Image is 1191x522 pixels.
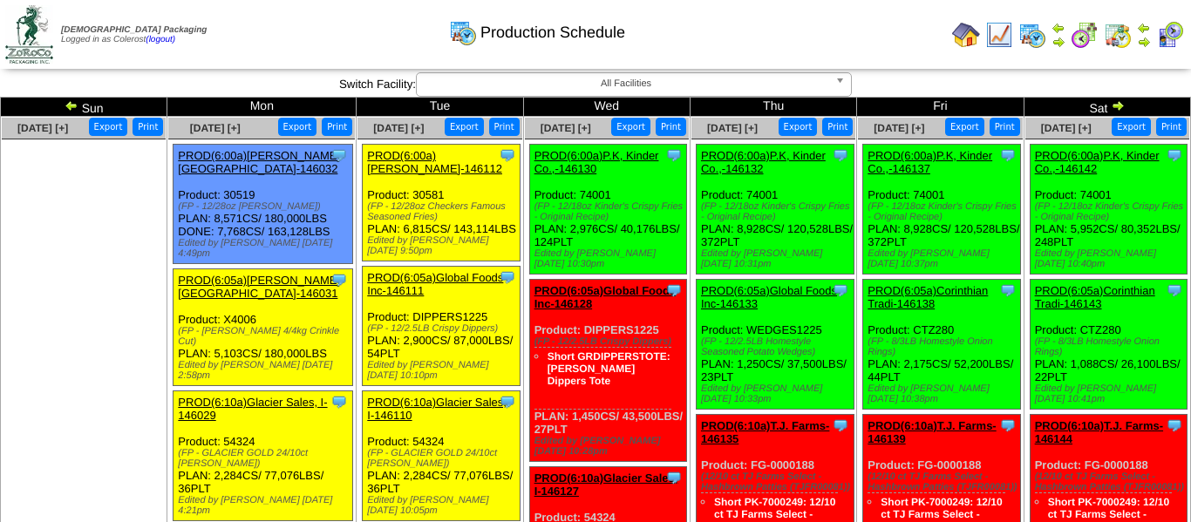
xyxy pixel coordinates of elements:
[832,146,849,164] img: Tooltip
[499,146,516,164] img: Tooltip
[61,25,207,44] span: Logged in as Colerost
[178,238,351,259] div: Edited by [PERSON_NAME] [DATE] 4:49pm
[701,149,826,175] a: PROD(6:00a)P.K, Kinder Co.,-146132
[529,145,687,275] div: Product: 74001 PLAN: 2,976CS / 40,176LBS / 124PLT
[832,417,849,434] img: Tooltip
[178,396,327,422] a: PROD(6:10a)Glacier Sales, I-146029
[1111,98,1125,112] img: arrowright.gif
[367,323,520,334] div: (FP - 12/2.5LB Crispy Dippers)
[449,18,477,46] img: calendarprod.gif
[5,5,53,64] img: zoroco-logo-small.webp
[424,73,828,94] span: All Facilities
[523,98,690,117] td: Wed
[178,201,351,212] div: (FP - 12/28oz [PERSON_NAME])
[489,118,520,136] button: Print
[89,118,128,136] button: Export
[1024,98,1190,117] td: Sat
[696,145,854,275] div: Product: 74001 PLAN: 8,928CS / 120,528LBS / 372PLT
[1166,281,1183,299] img: Tooltip
[1035,248,1188,269] div: Edited by [PERSON_NAME] [DATE] 10:40pm
[367,495,520,516] div: Edited by [PERSON_NAME] [DATE] 10:05pm
[367,149,502,175] a: PROD(6:00a)[PERSON_NAME]-146112
[534,149,659,175] a: PROD(6:00a)P.K, Kinder Co.,-146130
[665,146,683,164] img: Tooltip
[1156,21,1184,49] img: calendarcustomer.gif
[61,25,207,35] span: [DEMOGRAPHIC_DATA] Packaging
[1035,471,1188,492] div: (12/10 ct TJ Farms Select - Hashbrown Patties (TJFR00081))
[529,280,687,462] div: Product: DIPPERS1225 PLAN: 1,450CS / 43,500LBS / 27PLT
[65,98,78,112] img: arrowleft.gif
[367,235,520,256] div: Edited by [PERSON_NAME] [DATE] 9:50pm
[945,118,984,136] button: Export
[534,471,678,498] a: PROD(6:10a)Glacier Sales, I-146127
[174,145,352,264] div: Product: 30519 PLAN: 8,571CS / 180,000LBS DONE: 7,768CS / 163,128LBS
[480,24,625,42] span: Production Schedule
[367,271,503,297] a: PROD(6:05a)Global Foods Inc-146111
[863,280,1021,410] div: Product: CTZ280 PLAN: 2,175CS / 52,200LBS / 44PLT
[665,281,683,299] img: Tooltip
[534,336,687,347] div: (FP - 12/2.5LB Crispy Dippers)
[363,391,521,521] div: Product: 54324 PLAN: 2,284CS / 77,076LBS / 36PLT
[178,326,351,347] div: (FP - [PERSON_NAME] 4/4kg Crinkle Cut)
[822,118,853,136] button: Print
[17,122,68,134] span: [DATE] [+]
[868,383,1020,404] div: Edited by [PERSON_NAME] [DATE] 10:38pm
[330,146,348,164] img: Tooltip
[1030,145,1188,275] div: Product: 74001 PLAN: 5,952CS / 80,352LBS / 248PLT
[1071,21,1099,49] img: calendarblend.gif
[1041,122,1092,134] span: [DATE] [+]
[1104,21,1132,49] img: calendarinout.gif
[541,122,591,134] a: [DATE] [+]
[133,118,163,136] button: Print
[863,145,1021,275] div: Product: 74001 PLAN: 8,928CS / 120,528LBS / 372PLT
[363,267,521,386] div: Product: DIPPERS1225 PLAN: 2,900CS / 87,000LBS / 54PLT
[363,145,521,261] div: Product: 30581 PLAN: 6,815CS / 143,114LBS
[1051,35,1065,49] img: arrowright.gif
[779,118,818,136] button: Export
[178,360,351,381] div: Edited by [PERSON_NAME] [DATE] 2:58pm
[701,248,854,269] div: Edited by [PERSON_NAME] [DATE] 10:31pm
[952,21,980,49] img: home.gif
[701,471,854,492] div: (12/10 ct TJ Farms Select - Hashbrown Patties (TJFR00081))
[499,393,516,410] img: Tooltip
[1166,146,1183,164] img: Tooltip
[999,146,1017,164] img: Tooltip
[190,122,241,134] a: [DATE] [+]
[701,201,854,222] div: (FP - 12/18oz Kinder's Crispy Fries - Original Recipe)
[701,383,854,404] div: Edited by [PERSON_NAME] [DATE] 10:33pm
[178,274,340,300] a: PROD(6:05a)[PERSON_NAME][GEOGRAPHIC_DATA]-146031
[330,393,348,410] img: Tooltip
[1137,21,1151,35] img: arrowleft.gif
[445,118,484,136] button: Export
[999,417,1017,434] img: Tooltip
[1166,417,1183,434] img: Tooltip
[874,122,924,134] a: [DATE] [+]
[367,201,520,222] div: (FP - 12/28oz Checkers Famous Seasoned Fries)
[868,336,1020,357] div: (FP - 8/3LB Homestyle Onion Rings)
[696,280,854,410] div: Product: WEDGES1225 PLAN: 1,250CS / 37,500LBS / 23PLT
[1051,21,1065,35] img: arrowleft.gif
[534,248,687,269] div: Edited by [PERSON_NAME] [DATE] 10:30pm
[656,118,686,136] button: Print
[701,284,837,310] a: PROD(6:05a)Global Foods Inc-146133
[278,118,317,136] button: Export
[373,122,424,134] a: [DATE] [+]
[367,360,520,381] div: Edited by [PERSON_NAME] [DATE] 10:10pm
[174,391,352,521] div: Product: 54324 PLAN: 2,284CS / 77,076LBS / 36PLT
[1018,21,1046,49] img: calendarprod.gif
[357,98,523,117] td: Tue
[707,122,758,134] span: [DATE] [+]
[174,269,352,386] div: Product: X4006 PLAN: 5,103CS / 180,000LBS
[701,419,829,445] a: PROD(6:10a)T.J. Farms-146135
[1156,118,1187,136] button: Print
[1035,149,1160,175] a: PROD(6:00a)P.K, Kinder Co.,-146142
[665,469,683,486] img: Tooltip
[999,281,1017,299] img: Tooltip
[367,448,520,469] div: (FP - GLACIER GOLD 24/10ct [PERSON_NAME])
[330,271,348,288] img: Tooltip
[868,471,1020,492] div: (12/10 ct TJ Farms Select - Hashbrown Patties (TJFR00081))
[499,268,516,286] img: Tooltip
